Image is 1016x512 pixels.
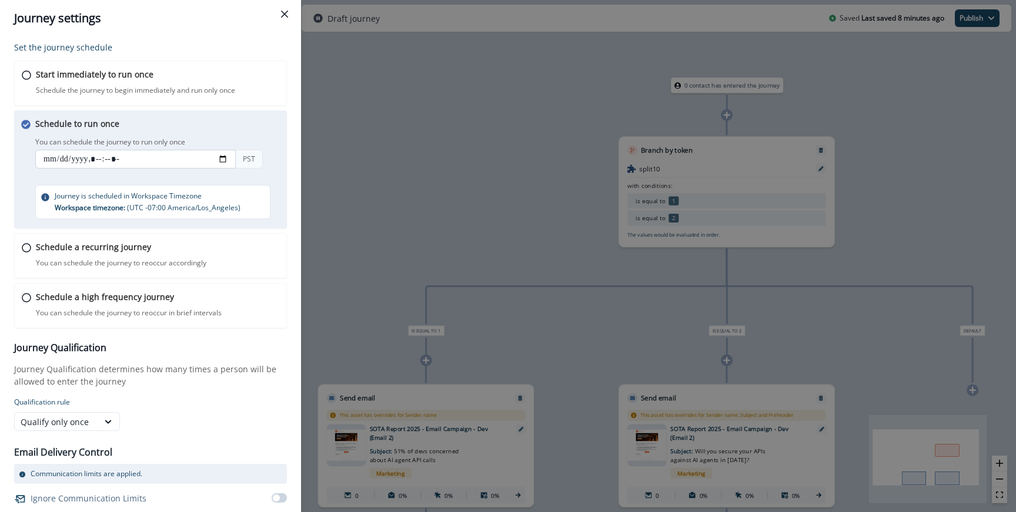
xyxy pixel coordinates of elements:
[31,469,142,479] p: Communication limits are applied.
[35,137,185,147] p: You can schedule the journey to run only once
[235,150,263,169] div: PST
[55,203,127,213] span: Workspace timezone:
[55,190,240,214] p: Journey is scheduled in Workspace Timezone ( UTC -07:00 America/Los_Angeles )
[21,416,92,428] div: Qualify only once
[36,308,222,318] p: You can schedule the journey to reoccur in brief intervals
[31,492,146,504] p: Ignore Communication Limits
[275,5,294,23] button: Close
[14,445,112,459] p: Email Delivery Control
[36,258,206,268] p: You can schedule the journey to reoccur accordingly
[14,9,287,27] div: Journey settings
[14,342,287,353] h3: Journey Qualification
[14,397,287,407] p: Qualification rule
[36,241,151,253] p: Schedule a recurring journey
[36,291,174,303] p: Schedule a high frequency journey
[36,68,153,80] p: Start immediately to run once
[36,85,235,96] p: Schedule the journey to begin immediately and run only once
[35,117,119,130] p: Schedule to run once
[14,363,287,388] p: Journey Qualification determines how many times a person will be allowed to enter the journey
[14,41,287,53] p: Set the journey schedule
